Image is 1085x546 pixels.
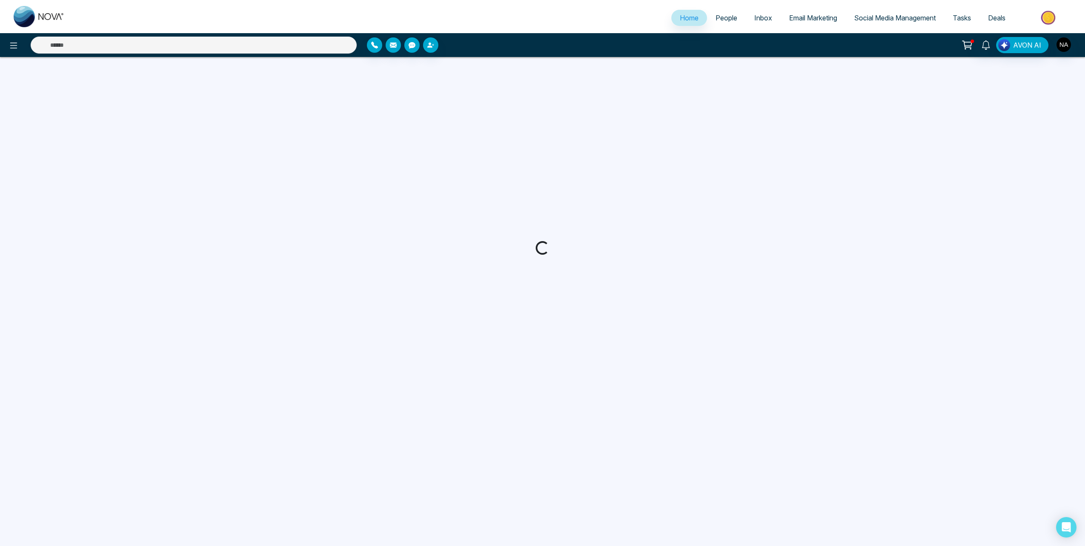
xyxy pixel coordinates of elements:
a: People [707,10,746,26]
span: Home [680,14,699,22]
span: Inbox [754,14,772,22]
img: Lead Flow [998,39,1010,51]
a: Home [671,10,707,26]
span: Social Media Management [854,14,936,22]
span: AVON AI [1013,40,1041,50]
img: User Avatar [1057,37,1071,52]
span: Tasks [953,14,971,22]
span: People [716,14,737,22]
span: Deals [988,14,1005,22]
span: Email Marketing [789,14,837,22]
a: Deals [980,10,1014,26]
img: Nova CRM Logo [14,6,65,27]
a: Email Marketing [781,10,846,26]
div: Open Intercom Messenger [1056,517,1076,537]
a: Inbox [746,10,781,26]
a: Tasks [944,10,980,26]
a: Social Media Management [846,10,944,26]
button: AVON AI [996,37,1048,53]
img: Market-place.gif [1018,8,1080,27]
